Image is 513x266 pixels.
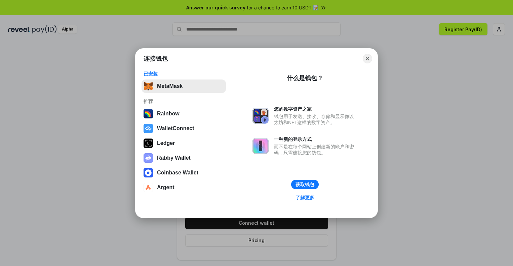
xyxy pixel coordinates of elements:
div: WalletConnect [157,125,194,131]
button: Rainbow [142,107,226,120]
button: Close [363,54,372,63]
button: Argent [142,181,226,194]
button: Rabby Wallet [142,151,226,165]
div: Ledger [157,140,175,146]
img: svg+xml,%3Csvg%20xmlns%3D%22http%3A%2F%2Fwww.w3.org%2F2000%2Fsvg%22%20fill%3D%22none%22%20viewBox... [252,108,269,124]
img: svg+xml,%3Csvg%20xmlns%3D%22http%3A%2F%2Fwww.w3.org%2F2000%2Fsvg%22%20fill%3D%22none%22%20viewBox... [252,138,269,154]
div: Coinbase Wallet [157,170,198,176]
div: 推荐 [144,98,224,104]
div: 了解更多 [295,195,314,201]
button: 获取钱包 [291,180,319,189]
div: MetaMask [157,83,183,89]
img: svg+xml,%3Csvg%20xmlns%3D%22http%3A%2F%2Fwww.w3.org%2F2000%2Fsvg%22%20fill%3D%22none%22%20viewBox... [144,153,153,163]
div: 什么是钱包？ [287,74,323,82]
h1: 连接钱包 [144,55,168,63]
button: MetaMask [142,79,226,93]
img: svg+xml,%3Csvg%20width%3D%22120%22%20height%3D%22120%22%20viewBox%3D%220%200%20120%20120%22%20fil... [144,109,153,118]
div: 获取钱包 [295,181,314,188]
div: 而不是在每个网站上创建新的账户和密码，只需连接您的钱包。 [274,144,357,156]
img: svg+xml,%3Csvg%20width%3D%2228%22%20height%3D%2228%22%20viewBox%3D%220%200%2028%2028%22%20fill%3D... [144,168,153,177]
button: Ledger [142,137,226,150]
div: Rabby Wallet [157,155,191,161]
button: WalletConnect [142,122,226,135]
div: 已安装 [144,71,224,77]
div: Argent [157,184,174,191]
div: Rainbow [157,111,180,117]
img: svg+xml,%3Csvg%20width%3D%2228%22%20height%3D%2228%22%20viewBox%3D%220%200%2028%2028%22%20fill%3D... [144,124,153,133]
div: 您的数字资产之家 [274,106,357,112]
button: Coinbase Wallet [142,166,226,179]
div: 钱包用于发送、接收、存储和显示像以太坊和NFT这样的数字资产。 [274,113,357,125]
a: 了解更多 [291,193,318,202]
img: svg+xml,%3Csvg%20xmlns%3D%22http%3A%2F%2Fwww.w3.org%2F2000%2Fsvg%22%20width%3D%2228%22%20height%3... [144,139,153,148]
img: svg+xml,%3Csvg%20fill%3D%22none%22%20height%3D%2233%22%20viewBox%3D%220%200%2035%2033%22%20width%... [144,82,153,91]
div: 一种新的登录方式 [274,136,357,142]
img: svg+xml,%3Csvg%20width%3D%2228%22%20height%3D%2228%22%20viewBox%3D%220%200%2028%2028%22%20fill%3D... [144,183,153,192]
